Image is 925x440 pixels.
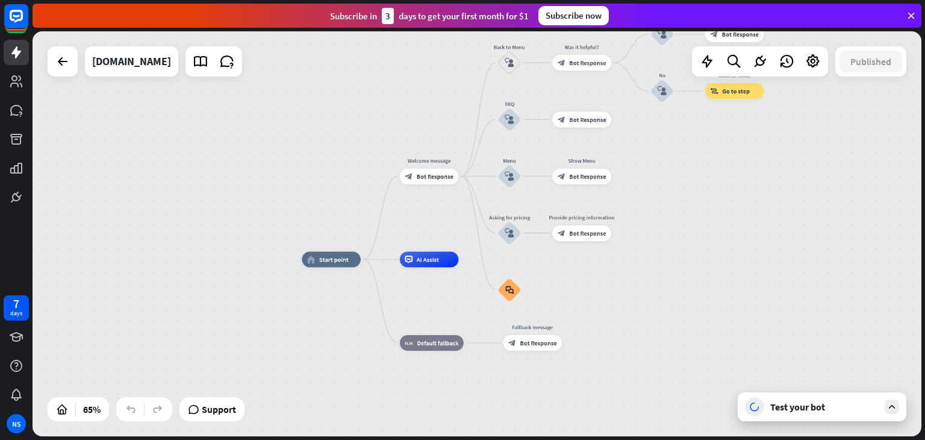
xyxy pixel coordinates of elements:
span: Support [202,400,236,419]
div: 65% [79,400,104,419]
i: block_faq [505,286,514,294]
span: Default fallback [417,339,458,347]
span: Bot Response [569,58,606,66]
span: Bot Response [417,172,453,180]
span: Bot Response [722,30,759,38]
div: FAQ [486,100,533,108]
i: block_bot_response [558,172,565,180]
i: block_user_input [505,58,514,68]
div: NS [7,414,26,433]
div: Provide pricing information [547,213,617,221]
div: Was it helpful? [547,43,617,51]
i: block_bot_response [558,58,565,66]
i: block_bot_response [710,30,718,38]
button: Published [839,51,902,72]
a: 7 days [4,295,29,321]
i: block_bot_response [405,172,413,180]
div: Test your bot [770,401,879,413]
span: Go to step [722,87,750,95]
div: Show Menu [547,157,617,165]
div: days [10,309,22,318]
i: block_fallback [405,339,413,347]
i: block_user_input [505,228,514,238]
span: Bot Response [520,339,556,347]
div: Subscribe in days to get your first month for $1 [330,8,529,24]
i: block_bot_response [508,339,516,347]
span: Bot Response [569,229,606,237]
i: block_user_input [658,30,667,39]
i: block_user_input [658,86,667,96]
div: 7 [13,298,19,309]
div: Welcome message [394,157,464,165]
div: Fallback message [497,323,568,331]
i: block_goto [710,87,718,95]
div: No [638,71,685,79]
span: AI Assist [417,256,439,263]
i: block_user_input [505,115,514,124]
div: compelify.com [92,46,171,77]
i: block_bot_response [558,116,565,124]
div: 3 [382,8,394,24]
i: home_2 [307,256,316,263]
i: block_user_input [505,172,514,181]
i: block_bot_response [558,229,565,237]
div: Back to Menu [699,71,770,79]
span: Bot Response [569,116,606,124]
button: Open LiveChat chat widget [10,5,46,41]
div: Subscribe now [538,6,609,25]
span: Bot Response [569,172,606,180]
div: Menu [486,157,533,165]
span: Start point [319,256,349,263]
div: Back to Menu [486,43,533,51]
div: Asking for pricing [486,213,533,221]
